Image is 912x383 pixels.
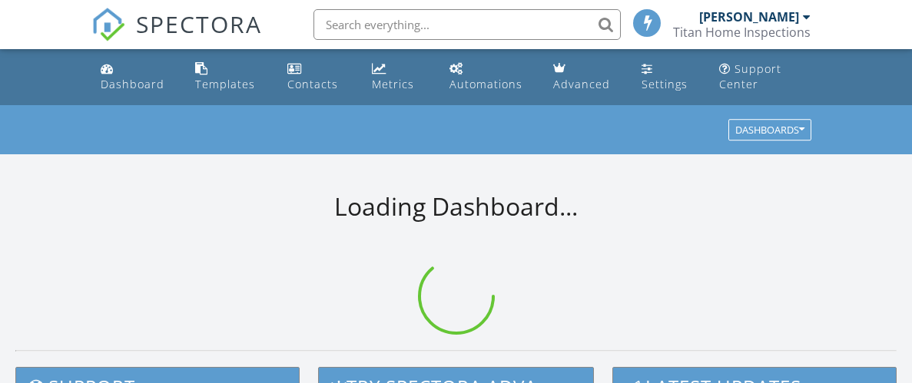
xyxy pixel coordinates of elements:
[443,55,535,99] a: Automations (Basic)
[728,120,811,141] button: Dashboards
[547,55,623,99] a: Advanced
[195,77,255,91] div: Templates
[635,55,701,99] a: Settings
[713,55,817,99] a: Support Center
[136,8,262,40] span: SPECTORA
[642,77,688,91] div: Settings
[553,77,610,91] div: Advanced
[95,55,177,99] a: Dashboard
[189,55,268,99] a: Templates
[91,21,262,53] a: SPECTORA
[287,77,338,91] div: Contacts
[699,9,799,25] div: [PERSON_NAME]
[673,25,811,40] div: Titan Home Inspections
[366,55,431,99] a: Metrics
[735,125,804,136] div: Dashboards
[719,61,781,91] div: Support Center
[101,77,164,91] div: Dashboard
[281,55,353,99] a: Contacts
[449,77,522,91] div: Automations
[91,8,125,41] img: The Best Home Inspection Software - Spectora
[372,77,414,91] div: Metrics
[313,9,621,40] input: Search everything...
